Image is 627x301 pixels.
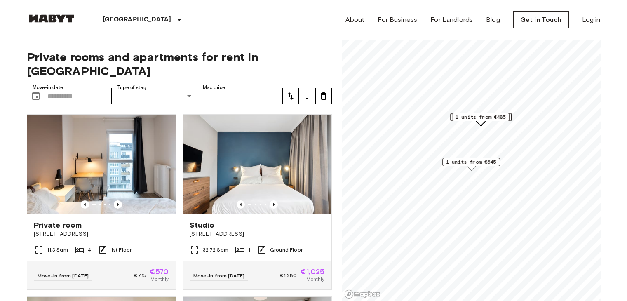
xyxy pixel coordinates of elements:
span: Monthly [150,275,169,283]
span: Private rooms and apartments for rent in [GEOGRAPHIC_DATA] [27,50,332,78]
a: Mapbox logo [344,289,380,299]
span: 1 units from €485 [456,113,506,121]
img: Habyt [27,14,76,23]
span: [STREET_ADDRESS] [34,230,169,238]
span: €1,280 [280,272,297,279]
a: Marketing picture of unit DE-01-12-003-01QPrevious imagePrevious imagePrivate room[STREET_ADDRESS... [27,114,176,290]
button: tune [282,88,299,104]
p: [GEOGRAPHIC_DATA] [103,15,171,25]
button: tune [315,88,332,104]
button: Previous image [114,200,122,209]
button: Previous image [270,200,278,209]
div: Map marker [452,113,510,126]
span: 4 [88,246,91,254]
div: Map marker [450,113,511,126]
span: 32.72 Sqm [203,246,228,254]
label: Type of stay [117,84,146,91]
a: For Landlords [430,15,473,25]
span: Studio [190,220,215,230]
span: 1 [248,246,250,254]
button: Previous image [81,200,89,209]
span: Monthly [306,275,324,283]
label: Max price [203,84,225,91]
a: Blog [486,15,500,25]
span: €715 [134,272,146,279]
span: 11.3 Sqm [47,246,68,254]
button: Choose date [28,88,44,104]
span: 1st Floor [111,246,132,254]
span: 1 units from €645 [446,158,496,166]
a: Log in [582,15,601,25]
img: Marketing picture of unit DE-01-481-006-01 [183,115,331,214]
div: Map marker [442,158,500,171]
span: [STREET_ADDRESS] [190,230,325,238]
a: Marketing picture of unit DE-01-481-006-01Previous imagePrevious imageStudio[STREET_ADDRESS]32.72... [183,114,332,290]
div: Map marker [451,113,511,126]
span: Ground Floor [270,246,303,254]
button: Previous image [237,200,245,209]
button: tune [299,88,315,104]
span: €570 [150,268,169,275]
span: Private room [34,220,82,230]
a: About [345,15,365,25]
a: For Business [378,15,417,25]
img: Marketing picture of unit DE-01-12-003-01Q [27,115,176,214]
span: Move-in from [DATE] [193,273,245,279]
span: €1,025 [301,268,325,275]
span: Move-in from [DATE] [38,273,89,279]
label: Move-in date [33,84,63,91]
a: Get in Touch [513,11,569,28]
